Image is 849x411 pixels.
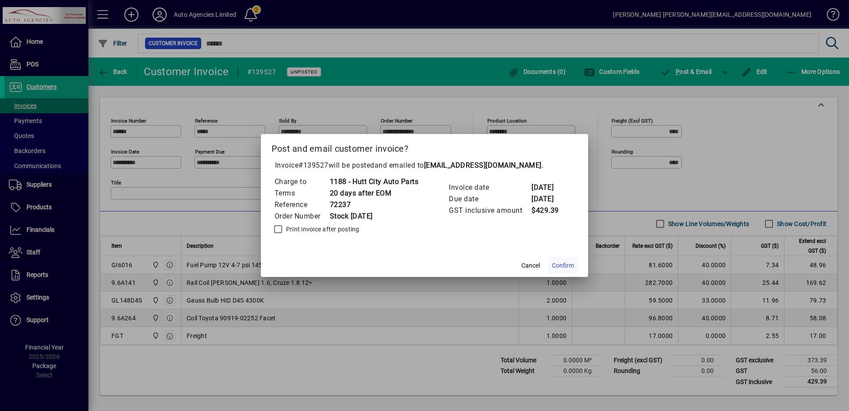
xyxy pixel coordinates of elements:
[424,161,542,169] b: [EMAIL_ADDRESS][DOMAIN_NAME]
[521,261,540,270] span: Cancel
[272,160,578,171] p: Invoice will be posted .
[375,161,542,169] span: and emailed to
[329,199,419,211] td: 72237
[448,182,531,193] td: Invoice date
[261,134,589,160] h2: Post and email customer invoice?
[516,257,545,273] button: Cancel
[274,176,329,188] td: Charge to
[548,257,577,273] button: Confirm
[329,176,419,188] td: 1188 - Hutt City Auto Parts
[552,261,574,270] span: Confirm
[298,161,329,169] span: #139527
[274,211,329,222] td: Order Number
[531,182,566,193] td: [DATE]
[284,225,359,234] label: Print invoice after posting
[448,205,531,216] td: GST inclusive amount
[329,211,419,222] td: Stock [DATE]
[274,188,329,199] td: Terms
[531,205,566,216] td: $429.39
[531,193,566,205] td: [DATE]
[274,199,329,211] td: Reference
[329,188,419,199] td: 20 days after EOM
[448,193,531,205] td: Due date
